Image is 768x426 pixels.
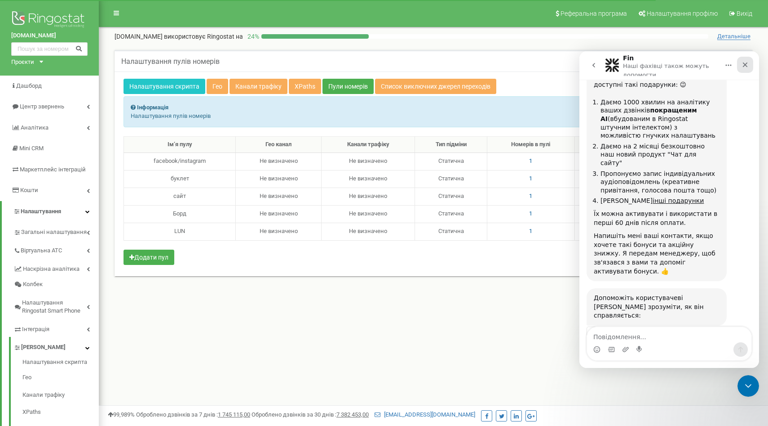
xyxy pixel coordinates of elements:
span: Mini CRM [19,145,44,152]
td: Статична [415,152,487,170]
span: 99,989% [108,411,135,418]
input: Пошук за номером [11,42,88,56]
span: Оброблено дзвінків за 30 днів : [252,411,369,418]
span: 1 [529,228,532,234]
button: Додати пул [124,250,174,265]
p: 24 % [243,32,261,41]
td: Не визначено [236,152,322,170]
a: Налаштування скрипта [124,79,205,94]
u: 7 382 453,00 [336,411,369,418]
td: Не визначено [236,188,322,205]
td: Не визначено [322,223,415,240]
img: Ringostat logo [11,9,88,31]
a: Колбек [13,277,99,292]
a: Канали трафіку [22,386,99,404]
span: Віртуальна АТС [21,247,62,255]
th: Номерів в пулі [487,137,575,153]
iframe: Intercom live chat [579,51,759,368]
a: [EMAIL_ADDRESS][DOMAIN_NAME] [375,411,475,418]
td: Не визначено [236,223,322,240]
u: 1 745 115,00 [218,411,250,418]
a: [PERSON_NAME] [13,337,99,355]
td: Не визначено [322,205,415,223]
p: [DOMAIN_NAME] [115,32,243,41]
span: Оброблено дзвінків за 7 днів : [136,411,250,418]
td: Не визначено [322,170,415,188]
span: Інтеграція [22,325,49,334]
h5: Налаштування пулів номерів [121,58,220,66]
span: Центр звернень [20,103,64,110]
a: Налаштування скрипта [22,358,99,369]
th: Канали трафіку [322,137,415,153]
span: 1 [529,157,532,164]
span: Дашборд [16,82,42,89]
span: 1 [529,210,532,217]
span: використовує Ringostat на [164,33,243,40]
div: LUN [128,227,232,236]
span: [PERSON_NAME] [21,343,66,352]
a: Гео [22,369,99,386]
a: Канали трафіку [230,79,287,94]
div: буклет [128,175,232,183]
div: Борд [128,210,232,218]
div: сайт [128,192,232,201]
a: Гео [207,79,228,94]
a: XPaths [289,79,321,94]
td: Статична [415,170,487,188]
a: Пули номерів [322,79,374,94]
span: Налаштування [21,208,61,215]
span: Детальніше [717,33,750,40]
a: Налаштування Ringostat Smart Phone [13,292,99,319]
span: Колбек [23,280,43,289]
td: Не визначено [322,188,415,205]
a: XPaths [22,404,99,421]
th: Рекомендовано номерів [574,137,712,153]
td: Статична [415,223,487,240]
span: Налаштування Ringostat Smart Phone [22,299,87,315]
td: Статична [415,188,487,205]
iframe: Intercom live chat [737,375,759,397]
span: 1 [529,175,532,182]
span: Реферальна програма [561,10,627,17]
span: Вихід [737,10,752,17]
td: Статична [415,205,487,223]
a: Загальні налаштування [13,222,99,240]
strong: Інформація [137,104,168,111]
span: 1 [529,193,532,199]
span: Налаштування профілю [647,10,718,17]
span: Кошти [20,187,38,193]
div: Проєкти [11,58,34,67]
a: Наскрізна аналітика [13,259,99,277]
td: Не визначено [236,170,322,188]
a: Список виключних джерел переходів [375,79,496,94]
span: Маркетплейс інтеграцій [20,166,86,173]
span: Загальні налаштування [21,228,87,237]
th: Ім‘я пулу [124,137,236,153]
p: Налаштування пулів номерів [131,112,736,121]
span: Аналiтика [21,124,49,131]
a: Інтеграція [13,319,99,337]
span: Наскрізна аналітика [23,265,79,274]
th: Тип підміни [415,137,487,153]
